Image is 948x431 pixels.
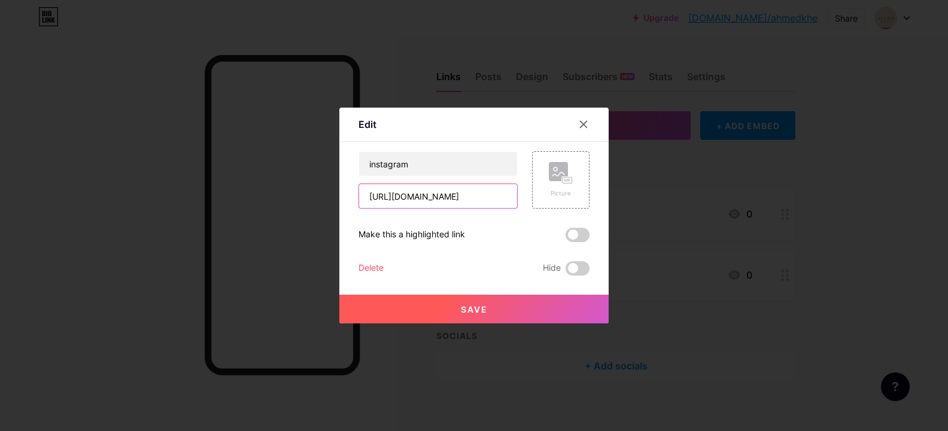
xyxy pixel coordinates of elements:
input: URL [359,184,517,208]
div: Picture [549,189,573,198]
div: Make this a highlighted link [358,228,465,242]
input: Title [359,152,517,176]
span: Hide [543,261,561,276]
span: Save [461,304,488,314]
div: Delete [358,261,384,276]
div: Edit [358,117,376,132]
button: Save [339,295,609,323]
